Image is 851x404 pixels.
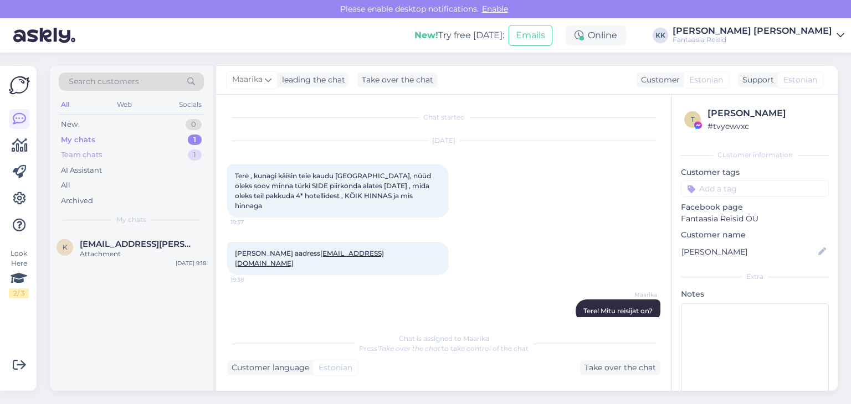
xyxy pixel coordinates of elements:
[235,172,433,210] span: Tere , kunagi käisin teie kaudu [GEOGRAPHIC_DATA], nüüd oleks soov minna türki SIDE piirkonda ala...
[61,119,78,130] div: New
[681,246,816,258] input: Add name
[377,344,442,353] i: 'Take over the chat'
[186,119,202,130] div: 0
[61,165,102,176] div: AI Assistant
[357,72,438,87] div: Take over the chat
[63,243,68,251] span: k
[61,180,70,191] div: All
[9,75,30,96] img: Askly Logo
[580,360,660,375] div: Take over the chat
[69,76,139,87] span: Search customers
[681,213,829,225] p: Fantaasia Reisid OÜ
[673,35,832,44] div: Fantaasia Reisid
[278,74,345,86] div: leading the chat
[359,344,529,353] span: Press to take control of the chat
[115,97,134,112] div: Web
[59,97,71,112] div: All
[783,74,817,86] span: Estonian
[188,134,202,146] div: 1
[116,215,146,225] span: My chats
[673,27,832,35] div: [PERSON_NAME] [PERSON_NAME]
[681,167,829,178] p: Customer tags
[230,218,272,226] span: 19:37
[681,180,829,197] input: Add a tag
[637,74,680,86] div: Customer
[230,276,272,284] span: 19:38
[653,28,668,43] div: KK
[235,249,384,267] span: [PERSON_NAME] aadress
[9,248,29,298] div: Look Here
[479,4,511,14] span: Enable
[691,115,695,123] span: t
[227,112,660,122] div: Chat started
[708,120,826,132] div: # tvyewvxc
[689,74,723,86] span: Estonian
[188,149,202,160] div: 1
[61,195,93,206] div: Archived
[80,249,206,259] div: Attachment
[80,239,195,249] span: kaie.kirk@outlook.com
[414,30,438,40] b: New!
[681,201,829,213] p: Facebook page
[414,29,504,42] div: Try free [DATE]:
[681,229,829,241] p: Customer name
[708,107,826,120] div: [PERSON_NAME]
[61,134,95,146] div: My chats
[9,288,29,298] div: 2 / 3
[616,291,657,299] span: Maarika
[227,362,309,374] div: Customer language
[566,25,626,45] div: Online
[681,272,829,282] div: Extra
[61,149,102,160] div: Team chats
[319,362,352,374] span: Estonian
[177,97,204,112] div: Socials
[399,334,489,343] span: Chat is assigned to Maarika
[738,74,774,86] div: Support
[673,27,844,44] a: [PERSON_NAME] [PERSON_NAME]Fantaasia Reisid
[681,150,829,160] div: Customer information
[227,136,660,146] div: [DATE]
[232,74,263,86] span: Maarika
[176,259,206,267] div: [DATE] 9:18
[509,25,552,46] button: Emails
[681,288,829,300] p: Notes
[583,307,653,315] span: Tere! Mitu reisijat on?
